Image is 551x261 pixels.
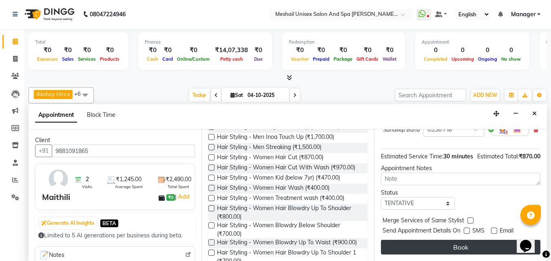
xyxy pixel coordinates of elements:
[90,3,126,26] b: 08047224946
[381,153,443,160] span: Estimated Service Time:
[76,56,98,62] span: Services
[218,56,245,62] span: Petty cash
[529,107,540,120] button: Close
[145,56,160,62] span: Cash
[422,46,449,55] div: 0
[39,250,64,261] span: Notes
[499,46,523,55] div: 0
[381,240,540,254] button: Book
[381,164,540,173] div: Appointment Notes
[383,126,420,134] span: Sandeep Band
[98,46,122,55] div: ₹0
[38,231,192,240] div: Limited to 5 AI generations per business during beta.
[251,46,266,55] div: ₹0
[175,46,212,55] div: ₹0
[500,226,513,237] span: Email
[35,56,60,62] span: Expenses
[115,184,143,190] span: Average Spent
[499,56,523,62] span: No show
[217,194,344,204] span: Hair Styling - Women Treatment wash (₹400.00)
[473,92,497,98] span: ADD NEW
[476,56,499,62] span: Ongoing
[76,46,98,55] div: ₹0
[35,46,60,55] div: ₹0
[60,46,76,55] div: ₹0
[498,125,507,134] img: Hairdresser.png
[354,56,381,62] span: Gift Cards
[422,39,523,46] div: Appointment
[217,204,361,221] span: Hair Styling - Women Hair Blowdry Up To Shoulder (₹800.00)
[422,56,449,62] span: Completed
[35,39,122,46] div: Total
[381,189,454,197] div: Status
[160,56,175,62] span: Card
[217,173,340,184] span: Hair Styling - Women Kid (below 7yr) (₹470.00)
[472,226,485,237] span: SMS
[477,153,519,160] span: Estimated Total:
[289,39,398,46] div: Redemption
[145,46,160,55] div: ₹0
[381,56,398,62] span: Wallet
[175,192,191,202] span: |
[517,228,543,253] iframe: chat widget
[166,175,191,184] span: ₹2,490.00
[217,143,321,153] span: Hair Styling - Men Streaking (₹1,500.00)
[449,56,476,62] span: Upcoming
[311,46,332,55] div: ₹0
[476,46,499,55] div: 0
[511,10,536,19] span: Manager
[160,46,175,55] div: ₹0
[519,153,540,160] span: ₹870.00
[87,111,115,118] span: Block Time
[82,184,92,190] span: Visits
[36,91,66,97] span: Akshay Hire
[443,153,473,160] span: 30 minutes
[100,219,118,227] span: BETA
[116,175,142,184] span: ₹1,245.00
[168,184,189,190] span: Total Spent
[35,145,52,157] button: +91
[35,136,195,145] div: Client
[311,56,332,62] span: Prepaid
[212,46,251,55] div: ₹14,07,338
[177,192,191,202] a: Add
[217,163,355,173] span: Hair Styling - Women Hair Cut With Wash (₹970.00)
[42,191,70,203] div: Maithili
[228,92,245,98] span: Sat
[332,46,354,55] div: ₹0
[217,133,334,143] span: Hair Styling - Men Inoa Touch Up (₹1,700.00)
[74,90,87,97] span: +6
[289,46,311,55] div: ₹0
[66,91,70,97] a: x
[52,145,195,157] input: Search by Name/Mobile/Email/Code
[252,56,265,62] span: Due
[98,56,122,62] span: Products
[46,167,70,191] img: avatar
[217,153,323,163] span: Hair Styling - Women Hair Cut (₹870.00)
[86,175,89,184] span: 2
[245,89,286,101] input: 2025-10-04
[35,108,77,123] span: Appointment
[512,125,522,134] img: Interior.png
[217,221,361,238] span: Hair Styling - Women Blowdry Below Shoulder (₹700.00)
[395,89,466,101] input: Search Appointment
[449,46,476,55] div: 0
[175,56,212,62] span: Online/Custom
[166,194,175,201] span: ₹0
[145,39,266,46] div: Finance
[383,226,460,237] span: Send Appointment Details On
[354,46,381,55] div: ₹0
[332,56,354,62] span: Package
[189,89,210,101] span: Today
[21,3,77,26] img: logo
[289,56,311,62] span: Voucher
[60,56,76,62] span: Sales
[217,184,330,194] span: Hair Styling - Women Hair Wash (₹400.00)
[217,238,357,248] span: Hair Styling - Women Blowdry Up To Waist (₹900.00)
[471,90,499,101] button: ADD NEW
[383,216,464,226] span: Merge Services of Same Stylist
[381,46,398,55] div: ₹0
[39,217,96,229] button: Generate AI Insights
